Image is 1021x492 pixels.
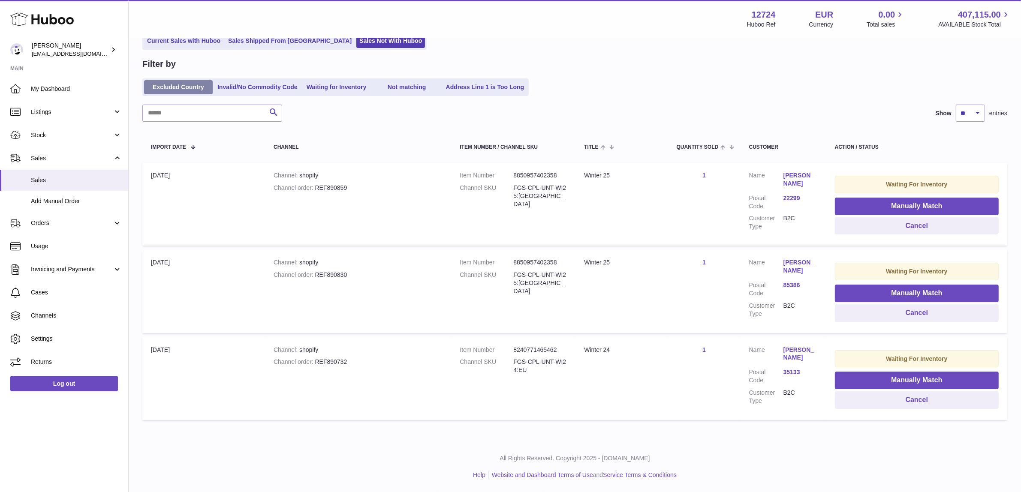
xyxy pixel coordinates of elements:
button: Cancel [835,304,999,322]
div: shopify [274,258,443,267]
span: Total sales [867,21,905,29]
a: [PERSON_NAME] [783,258,818,275]
span: Listings [31,108,113,116]
button: Cancel [835,391,999,409]
dt: Item Number [460,258,513,267]
strong: EUR [815,9,833,21]
span: Invoicing and Payments [31,265,113,273]
dd: 8850957402358 [513,258,567,267]
a: Address Line 1 is Too Long [443,80,527,94]
div: Winter 25 [584,171,659,180]
strong: Channel order [274,271,315,278]
dd: FGS-CPL-UNT-WI25:[GEOGRAPHIC_DATA] [513,271,567,295]
a: [PERSON_NAME] [783,171,818,188]
dd: B2C [783,389,818,405]
button: Manually Match [835,198,999,215]
a: Not matching [373,80,441,94]
a: Excluded Country [144,80,213,94]
div: REF890859 [274,184,443,192]
dt: Name [749,346,783,364]
span: Add Manual Order [31,197,122,205]
a: Log out [10,376,118,391]
td: [DATE] [142,337,265,420]
td: [DATE] [142,163,265,246]
span: [EMAIL_ADDRESS][DOMAIN_NAME] [32,50,126,57]
a: Help [473,471,485,478]
div: Action / Status [835,144,999,150]
a: Waiting for Inventory [302,80,371,94]
span: Sales [31,154,113,162]
a: 85386 [783,281,818,289]
strong: Channel order [274,184,315,191]
strong: Channel order [274,358,315,365]
strong: Waiting For Inventory [886,355,947,362]
span: Sales [31,176,122,184]
dt: Name [749,258,783,277]
div: Winter 25 [584,258,659,267]
dd: B2C [783,214,818,231]
span: Stock [31,131,113,139]
div: Huboo Ref [747,21,776,29]
dt: Name [749,171,783,190]
span: My Dashboard [31,85,122,93]
strong: Channel [274,172,299,179]
a: Current Sales with Huboo [144,34,223,48]
div: Winter 24 [584,346,659,354]
span: entries [989,109,1007,117]
dt: Item Number [460,171,513,180]
div: REF890830 [274,271,443,279]
strong: 12724 [752,9,776,21]
span: 0.00 [879,9,895,21]
div: Item Number / Channel SKU [460,144,567,150]
span: Channels [31,312,122,320]
a: [PERSON_NAME] [783,346,818,362]
span: Quantity Sold [677,144,719,150]
a: 1 [702,172,706,179]
li: and [489,471,677,479]
span: Settings [31,335,122,343]
div: Customer [749,144,818,150]
dd: FGS-CPL-UNT-WI25:[GEOGRAPHIC_DATA] [513,184,567,208]
td: [DATE] [142,250,265,333]
span: 407,115.00 [958,9,1001,21]
a: Sales Not With Huboo [356,34,425,48]
button: Manually Match [835,285,999,302]
dt: Customer Type [749,214,783,231]
dd: 8240771465462 [513,346,567,354]
a: Website and Dashboard Terms of Use [492,471,593,478]
dd: B2C [783,302,818,318]
a: 407,115.00 AVAILABLE Stock Total [938,9,1011,29]
a: 35133 [783,368,818,376]
a: 22299 [783,194,818,202]
dt: Customer Type [749,389,783,405]
span: Orders [31,219,113,227]
div: Channel [274,144,443,150]
span: AVAILABLE Stock Total [938,21,1011,29]
span: Returns [31,358,122,366]
div: Currency [809,21,834,29]
a: Invalid/No Commodity Code [214,80,301,94]
a: Sales Shipped From [GEOGRAPHIC_DATA] [225,34,355,48]
dt: Customer Type [749,302,783,318]
dd: FGS-CPL-UNT-WI24:EU [513,358,567,374]
strong: Waiting For Inventory [886,268,947,275]
p: All Rights Reserved. Copyright 2025 - [DOMAIN_NAME] [136,454,1014,462]
button: Cancel [835,217,999,235]
dt: Channel SKU [460,358,513,374]
span: Cases [31,288,122,297]
dd: 8850957402358 [513,171,567,180]
strong: Channel [274,259,299,266]
span: Title [584,144,598,150]
dt: Item Number [460,346,513,354]
button: Manually Match [835,372,999,389]
a: 0.00 Total sales [867,9,905,29]
strong: Waiting For Inventory [886,181,947,188]
div: REF890732 [274,358,443,366]
span: Import date [151,144,186,150]
strong: Channel [274,346,299,353]
img: internalAdmin-12724@internal.huboo.com [10,43,23,56]
dt: Channel SKU [460,184,513,208]
a: 1 [702,346,706,353]
dt: Postal Code [749,368,783,384]
div: [PERSON_NAME] [32,42,109,58]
